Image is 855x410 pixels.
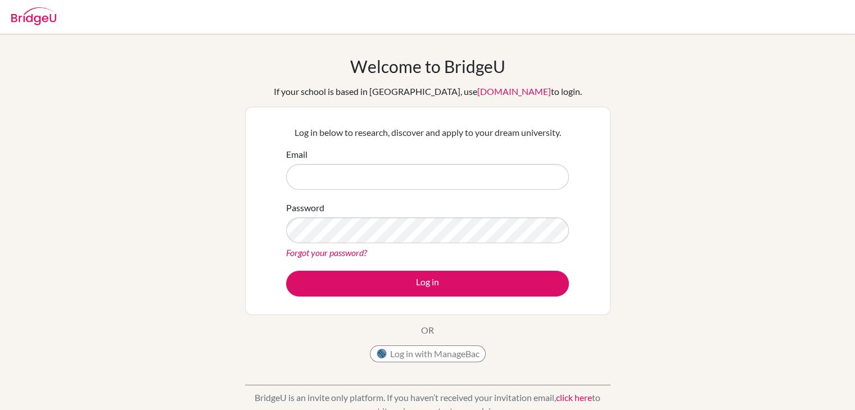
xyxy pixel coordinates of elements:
label: Password [286,201,324,215]
p: OR [421,324,434,337]
a: [DOMAIN_NAME] [477,86,551,97]
button: Log in [286,271,569,297]
p: Log in below to research, discover and apply to your dream university. [286,126,569,139]
img: Bridge-U [11,7,56,25]
button: Log in with ManageBac [370,345,486,362]
div: If your school is based in [GEOGRAPHIC_DATA], use to login. [274,85,582,98]
a: click here [556,392,592,403]
a: Forgot your password? [286,247,367,258]
h1: Welcome to BridgeU [350,56,505,76]
label: Email [286,148,307,161]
